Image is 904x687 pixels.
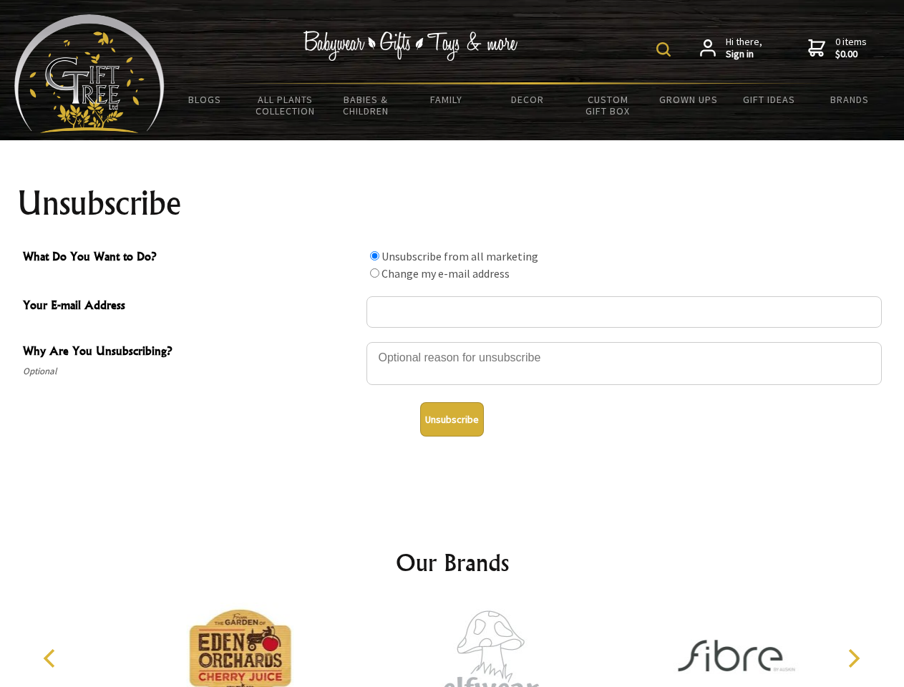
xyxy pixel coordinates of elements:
[808,36,867,61] a: 0 items$0.00
[835,48,867,61] strong: $0.00
[36,643,67,674] button: Previous
[810,84,890,114] a: Brands
[165,84,246,114] a: BLOGS
[648,84,729,114] a: Grown Ups
[381,266,510,281] label: Change my e-mail address
[370,251,379,260] input: What Do You Want to Do?
[29,545,876,580] h2: Our Brands
[700,36,762,61] a: Hi there,Sign in
[407,84,487,114] a: Family
[326,84,407,126] a: Babies & Children
[366,296,882,328] input: Your E-mail Address
[23,363,359,380] span: Optional
[14,14,165,133] img: Babyware - Gifts - Toys and more...
[370,268,379,278] input: What Do You Want to Do?
[23,296,359,317] span: Your E-mail Address
[23,342,359,363] span: Why Are You Unsubscribing?
[366,342,882,385] textarea: Why Are You Unsubscribing?
[17,186,888,220] h1: Unsubscribe
[835,35,867,61] span: 0 items
[837,643,869,674] button: Next
[420,402,484,437] button: Unsubscribe
[568,84,648,126] a: Custom Gift Box
[487,84,568,114] a: Decor
[726,36,762,61] span: Hi there,
[381,249,538,263] label: Unsubscribe from all marketing
[246,84,326,126] a: All Plants Collection
[729,84,810,114] a: Gift Ideas
[656,42,671,57] img: product search
[23,248,359,268] span: What Do You Want to Do?
[303,31,518,61] img: Babywear - Gifts - Toys & more
[726,48,762,61] strong: Sign in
